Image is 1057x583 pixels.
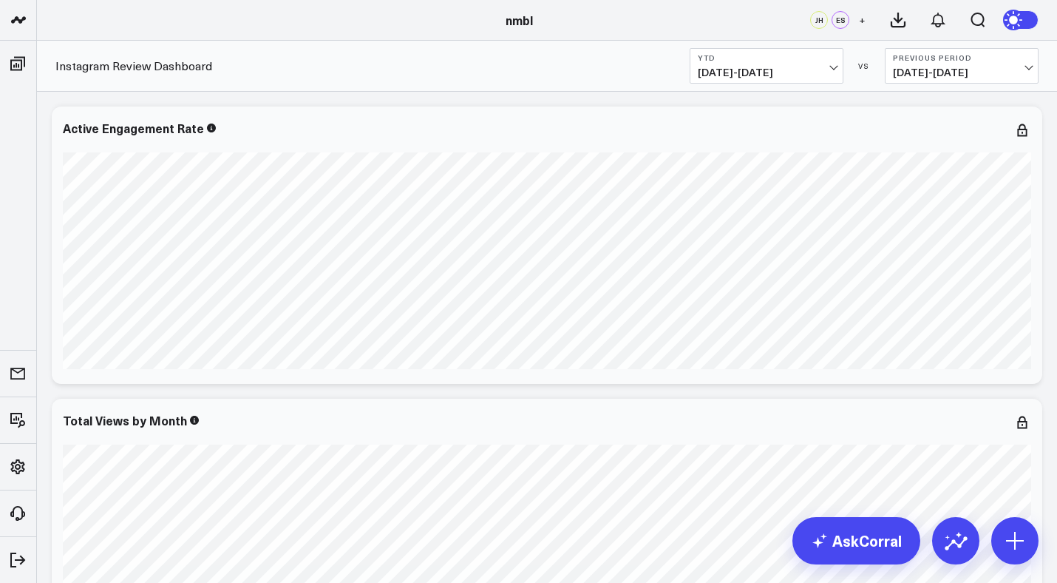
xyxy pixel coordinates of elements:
[55,58,212,74] a: Instagram Review Dashboard
[698,53,835,62] b: YTD
[810,11,828,29] div: JH
[506,12,533,28] a: nmbl
[832,11,849,29] div: ES
[893,67,1030,78] span: [DATE] - [DATE]
[859,15,866,25] span: +
[690,48,843,84] button: YTD[DATE]-[DATE]
[698,67,835,78] span: [DATE] - [DATE]
[63,120,204,136] div: Active Engagement Rate
[885,48,1039,84] button: Previous Period[DATE]-[DATE]
[63,412,187,428] div: Total Views by Month
[792,517,920,565] a: AskCorral
[853,11,871,29] button: +
[893,53,1030,62] b: Previous Period
[851,61,877,70] div: VS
